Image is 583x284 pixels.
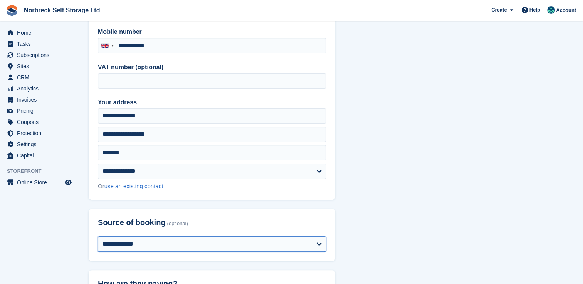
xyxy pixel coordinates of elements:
[4,128,73,139] a: menu
[547,6,555,14] img: Sally King
[4,50,73,60] a: menu
[4,150,73,161] a: menu
[4,83,73,94] a: menu
[98,182,326,191] div: Or
[167,221,188,227] span: (optional)
[98,27,326,37] label: Mobile number
[4,94,73,105] a: menu
[17,139,63,150] span: Settings
[4,72,73,83] a: menu
[17,38,63,49] span: Tasks
[17,177,63,188] span: Online Store
[4,38,73,49] a: menu
[4,61,73,72] a: menu
[64,178,73,187] a: Preview store
[17,117,63,127] span: Coupons
[98,38,116,53] div: United Kingdom: +44
[6,5,18,16] img: stora-icon-8386f47178a22dfd0bd8f6a31ec36ba5ce8667c1dd55bd0f319d3a0aa187defe.svg
[17,72,63,83] span: CRM
[4,117,73,127] a: menu
[529,6,540,14] span: Help
[17,94,63,105] span: Invoices
[17,50,63,60] span: Subscriptions
[98,98,326,107] label: Your address
[556,7,576,14] span: Account
[21,4,103,17] a: Norbreck Self Storage Ltd
[17,128,63,139] span: Protection
[98,218,166,227] span: Source of booking
[17,83,63,94] span: Analytics
[4,105,73,116] a: menu
[7,167,77,175] span: Storefront
[4,139,73,150] a: menu
[491,6,507,14] span: Create
[17,27,63,38] span: Home
[4,27,73,38] a: menu
[17,150,63,161] span: Capital
[98,63,326,72] label: VAT number (optional)
[4,177,73,188] a: menu
[17,105,63,116] span: Pricing
[104,183,163,189] a: use an existing contact
[17,61,63,72] span: Sites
